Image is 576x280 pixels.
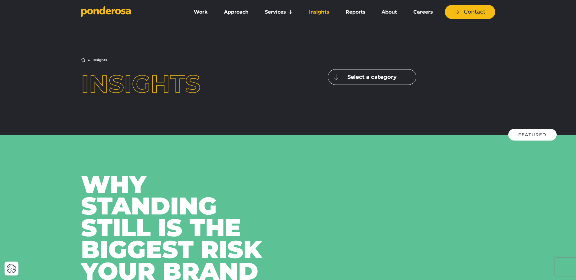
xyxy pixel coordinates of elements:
[508,129,557,141] div: Featured
[6,263,17,274] button: Cookie Settings
[375,6,404,18] a: About
[6,263,17,274] img: Revisit consent button
[328,69,416,85] button: Select a category
[88,58,90,62] li: ▶︎
[93,58,107,62] li: Insights
[81,58,86,62] a: Home
[302,6,336,18] a: Insights
[258,6,300,18] a: Services
[81,69,200,98] span: Insights
[406,6,440,18] a: Careers
[187,6,215,18] a: Work
[217,6,255,18] a: Approach
[81,6,178,18] a: Go to homepage
[339,6,372,18] a: Reports
[445,5,495,19] a: Contact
